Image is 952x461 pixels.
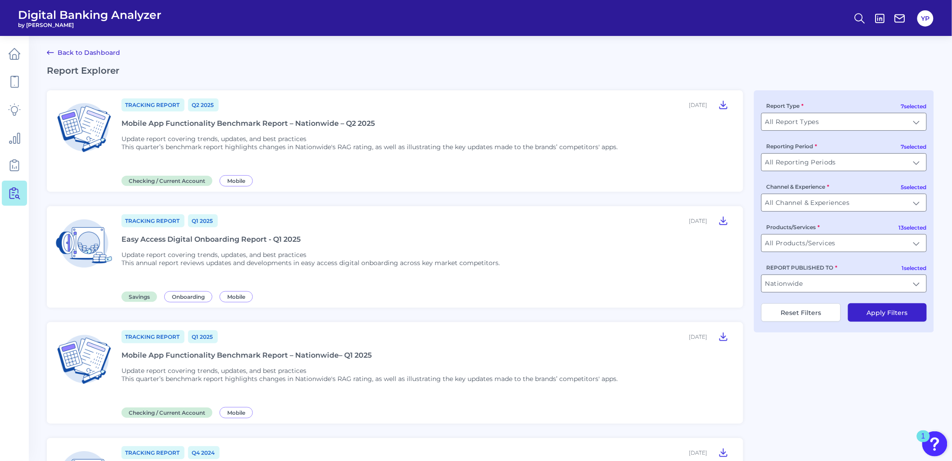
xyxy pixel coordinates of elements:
[54,329,114,390] img: Checking / Current Account
[121,408,216,417] a: Checking / Current Account
[121,143,618,151] p: This quarter’s benchmark report highlights changes in Nationwide's RAG rating, as well as illustr...
[220,292,256,301] a: Mobile
[767,264,838,271] label: REPORT PUBLISHED TO
[922,431,948,457] button: Open Resource Center, 1 new notification
[121,367,306,375] span: Update report covering trends, updates, and best practices
[767,183,830,190] label: Channel & Experience
[18,8,162,22] span: Digital Banking Analyzer
[220,291,253,302] span: Mobile
[220,175,253,186] span: Mobile
[121,292,161,301] a: Savings
[121,98,184,111] a: Tracking Report
[220,407,253,418] span: Mobile
[767,143,817,150] label: Reporting Period
[121,330,184,343] a: Tracking Report
[121,251,306,259] span: Update report covering trends, updates, and best practices
[188,330,218,343] a: Q1 2025
[188,214,218,227] a: Q1 2025
[689,102,707,108] div: [DATE]
[54,98,114,158] img: Checking / Current Account
[714,445,732,460] button: Savings Account Monitor: Servicing Update Report Q4 2024
[917,10,934,27] button: YP
[121,119,375,128] div: Mobile App Functionality Benchmark Report – Nationwide – Q2 2025
[121,259,500,267] p: This annual report reviews updates and developments in easy access digital onboarding across key ...
[121,235,301,244] div: Easy Access Digital Onboarding Report - Q1 2025
[121,375,618,383] p: This quarter’s benchmark report highlights changes in Nationwide's RAG rating, as well as illustr...
[921,436,925,448] div: 1
[188,446,220,459] a: Q4 2024
[121,176,212,186] span: Checking / Current Account
[220,408,256,417] a: Mobile
[47,65,934,76] h2: Report Explorer
[54,213,114,274] img: Savings
[767,102,804,109] label: Report Type
[689,449,707,456] div: [DATE]
[761,303,841,322] button: Reset Filters
[121,176,216,185] a: Checking / Current Account
[188,98,219,111] a: Q2 2025
[121,446,184,459] a: Tracking Report
[164,291,212,302] span: Onboarding
[47,47,120,58] a: Back to Dashboard
[121,214,184,227] a: Tracking Report
[164,292,216,301] a: Onboarding
[689,217,707,224] div: [DATE]
[18,22,162,28] span: by [PERSON_NAME]
[121,135,306,143] span: Update report covering trends, updates, and best practices
[220,176,256,185] a: Mobile
[714,213,732,228] button: Easy Access Digital Onboarding Report - Q1 2025
[121,292,157,302] span: Savings
[121,408,212,418] span: Checking / Current Account
[121,351,372,359] div: Mobile App Functionality Benchmark Report – Nationwide– Q1 2025
[848,303,927,322] button: Apply Filters
[689,333,707,340] div: [DATE]
[767,224,820,230] label: Products/Services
